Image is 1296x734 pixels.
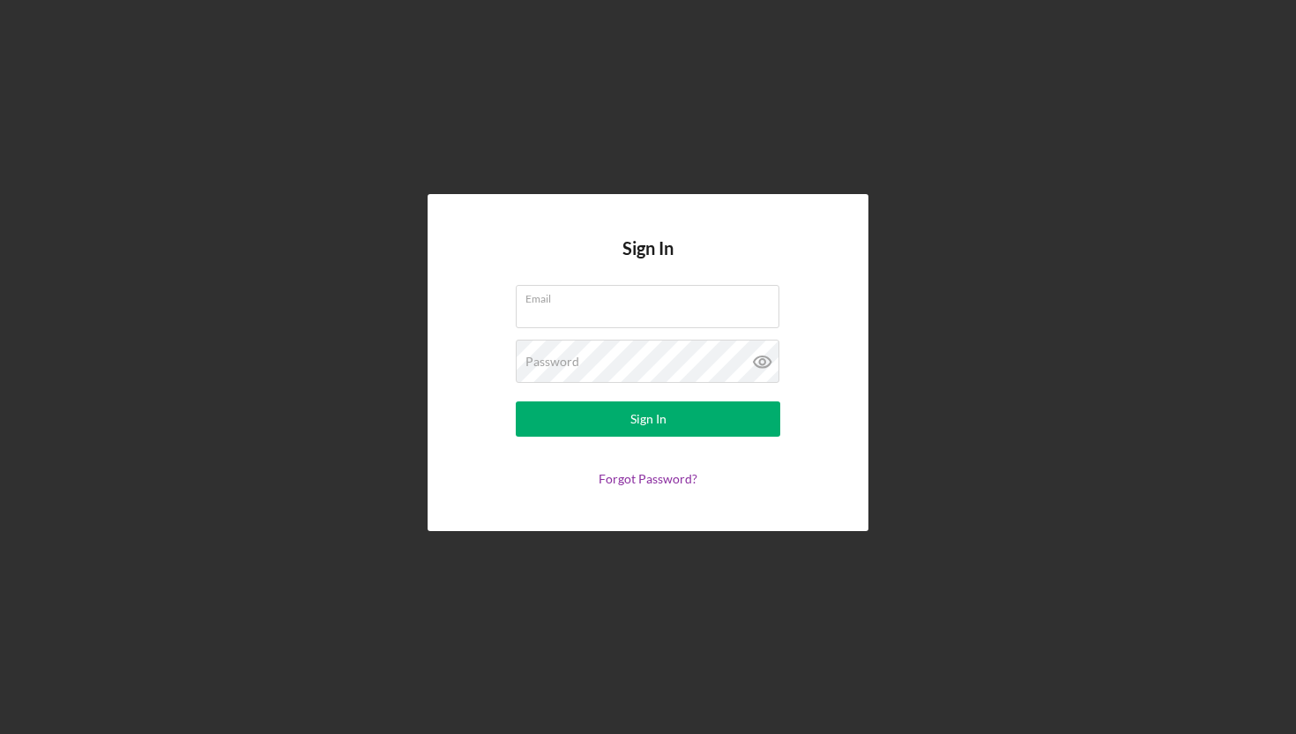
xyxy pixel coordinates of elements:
[525,355,579,369] label: Password
[622,238,674,285] h4: Sign In
[599,471,697,486] a: Forgot Password?
[516,401,780,437] button: Sign In
[525,286,779,305] label: Email
[630,401,667,437] div: Sign In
